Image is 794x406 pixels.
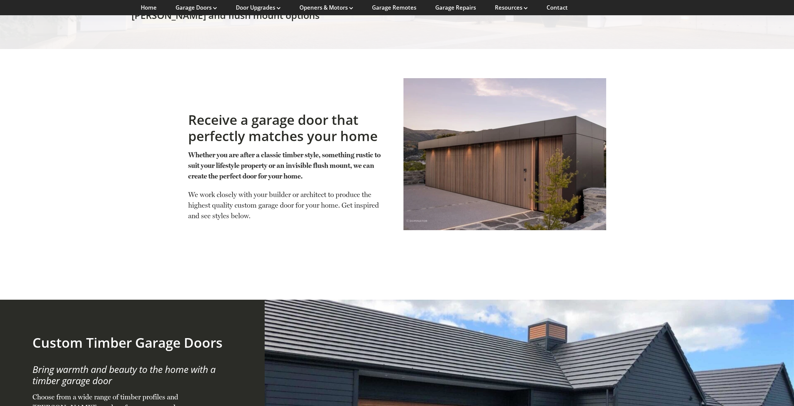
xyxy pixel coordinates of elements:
[299,4,353,11] a: Openers & Motors
[435,4,476,11] a: Garage Repairs
[236,4,281,11] a: Door Upgrades
[495,4,528,11] a: Resources
[188,112,391,144] h2: Receive a garage door that perfectly matches your home
[32,335,233,351] h2: Custom Timber Garage Doors
[547,4,568,11] a: Contact
[188,151,381,180] strong: Whether you are after a classic timber style, something rustic to suit your lifestyle property or...
[372,4,416,11] a: Garage Remotes
[32,363,216,387] em: Bring warmth and beauty to the home with a timber garage door
[176,4,217,11] a: Garage Doors
[141,4,157,11] a: Home
[188,189,391,221] p: We work closely with your builder or architect to produce the highest quality custom garage door ...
